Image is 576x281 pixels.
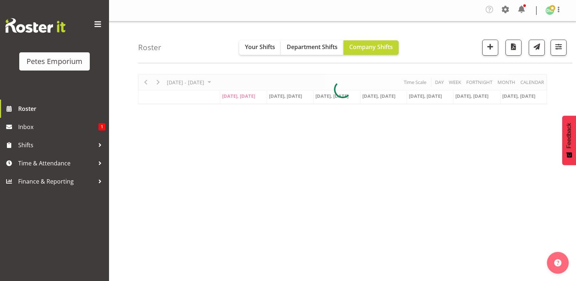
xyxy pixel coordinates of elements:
span: Company Shifts [349,43,393,51]
span: Finance & Reporting [18,176,94,187]
span: Inbox [18,121,98,132]
button: Feedback - Show survey [562,116,576,165]
img: Rosterit website logo [5,18,65,33]
span: Shifts [18,140,94,150]
img: david-mcauley697.jpg [545,6,554,15]
span: Time & Attendance [18,158,94,169]
span: Roster [18,103,105,114]
button: Filter Shifts [551,40,567,56]
button: Your Shifts [239,40,281,55]
button: Send a list of all shifts for the selected filtered period to all rostered employees. [529,40,545,56]
div: Petes Emporium [27,56,82,67]
button: Add a new shift [482,40,498,56]
button: Download a PDF of the roster according to the set date range. [505,40,521,56]
button: Department Shifts [281,40,343,55]
span: Your Shifts [245,43,275,51]
span: 1 [98,123,105,131]
span: Department Shifts [287,43,338,51]
span: Feedback [566,123,572,148]
button: Company Shifts [343,40,399,55]
h4: Roster [138,43,161,52]
img: help-xxl-2.png [554,259,561,266]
